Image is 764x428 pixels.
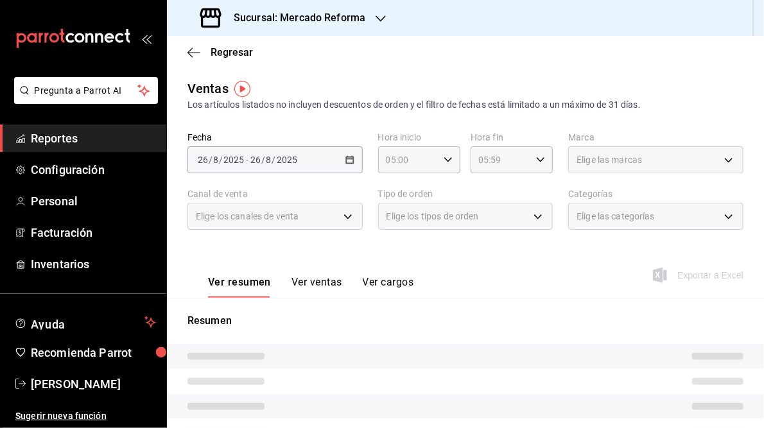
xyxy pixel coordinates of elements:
[187,313,743,329] p: Resumen
[568,133,743,142] label: Marca
[577,153,642,166] span: Elige las marcas
[213,155,219,165] input: --
[187,190,363,199] label: Canal de venta
[31,344,156,361] span: Recomienda Parrot
[187,133,363,142] label: Fecha
[15,409,156,423] span: Sugerir nueva función
[31,161,156,178] span: Configuración
[266,155,272,165] input: --
[208,276,271,298] button: Ver resumen
[568,190,743,199] label: Categorías
[577,210,655,223] span: Elige las categorías
[250,155,261,165] input: --
[223,10,365,26] h3: Sucursal: Mercado Reforma
[187,79,229,98] div: Ventas
[386,210,479,223] span: Elige los tipos de orden
[31,130,156,147] span: Reportes
[35,84,138,98] span: Pregunta a Parrot AI
[31,314,139,330] span: Ayuda
[31,193,156,210] span: Personal
[141,33,152,44] button: open_drawer_menu
[31,224,156,241] span: Facturación
[272,155,276,165] span: /
[197,155,209,165] input: --
[378,133,460,142] label: Hora inicio
[234,81,250,97] img: Tooltip marker
[223,155,245,165] input: ----
[219,155,223,165] span: /
[208,276,413,298] div: navigation tabs
[211,46,253,58] span: Regresar
[196,210,299,223] span: Elige los canales de venta
[209,155,213,165] span: /
[261,155,265,165] span: /
[9,93,158,107] a: Pregunta a Parrot AI
[363,276,414,298] button: Ver cargos
[187,46,253,58] button: Regresar
[31,255,156,273] span: Inventarios
[276,155,298,165] input: ----
[291,276,342,298] button: Ver ventas
[378,190,553,199] label: Tipo de orden
[14,77,158,104] button: Pregunta a Parrot AI
[31,375,156,393] span: [PERSON_NAME]
[246,155,248,165] span: -
[187,98,743,112] div: Los artículos listados no incluyen descuentos de orden y el filtro de fechas está limitado a un m...
[471,133,553,142] label: Hora fin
